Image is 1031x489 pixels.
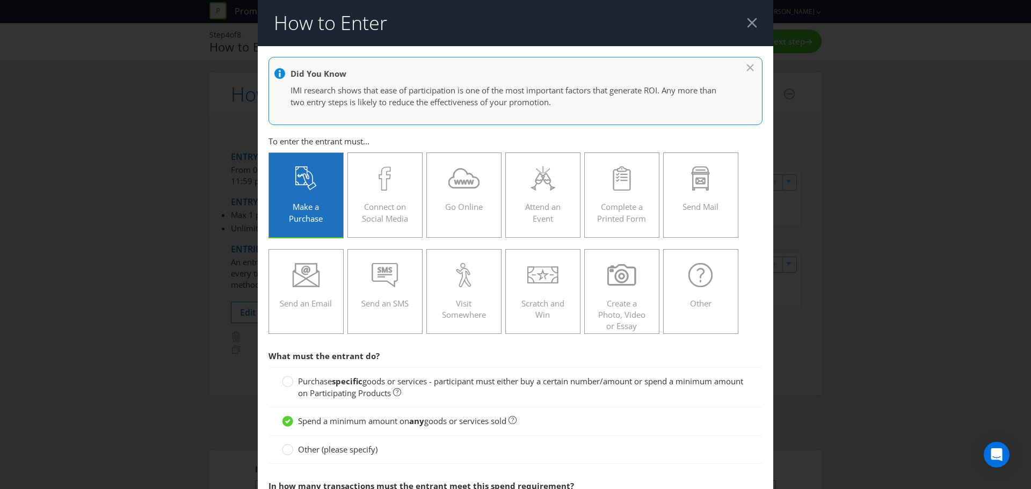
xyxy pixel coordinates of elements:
span: Send Mail [683,201,718,212]
span: Visit Somewhere [442,298,486,320]
div: Open Intercom Messenger [984,442,1010,468]
span: Complete a Printed Form [597,201,646,223]
span: Spend a minimum amount on [298,415,409,426]
p: IMI research shows that ease of participation is one of the most important factors that generate ... [291,85,730,108]
span: Send an Email [280,298,332,309]
span: Scratch and Win [521,298,564,320]
span: Go Online [445,201,483,212]
span: Make a Purchase [289,201,323,223]
span: Send an SMS [361,298,409,309]
span: What must the entrant do? [268,351,380,361]
span: Connect on Social Media [362,201,408,223]
strong: any [409,415,424,426]
span: Other [690,298,711,309]
span: goods or services sold [424,415,506,426]
span: Purchase [298,376,332,386]
span: Create a Photo, Video or Essay [598,298,645,332]
span: Other (please specify) [298,444,377,455]
span: To enter the entrant must... [268,136,369,147]
span: Attend an Event [525,201,561,223]
span: goods or services - participant must either buy a certain number/amount or spend a minimum amount... [298,376,743,398]
h2: How to Enter [274,12,387,34]
strong: specific [332,376,362,386]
